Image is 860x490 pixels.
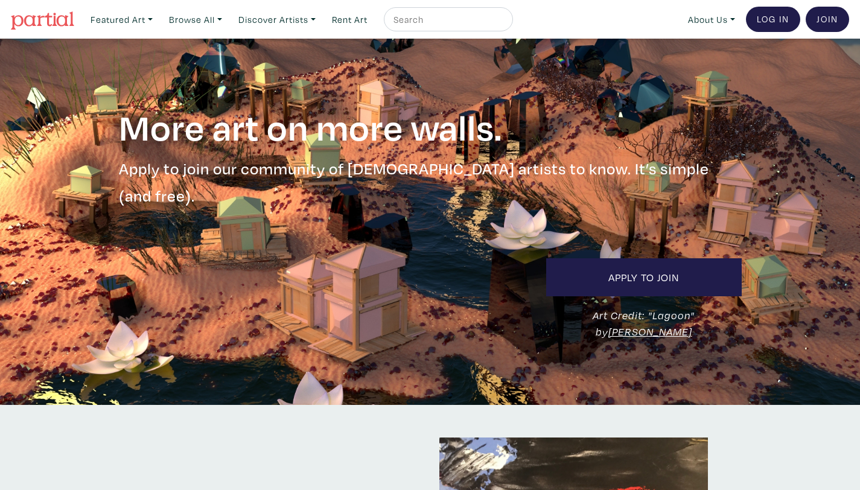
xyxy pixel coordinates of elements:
a: Featured Art [85,7,158,32]
a: About Us [683,7,741,32]
div: Art Credit: "Lagoon" by [537,307,751,340]
a: Discover Artists [233,7,321,32]
input: Search [392,12,502,27]
a: Rent Art [326,7,373,32]
div: Apply to join our community of [DEMOGRAPHIC_DATA] artists to know. It’s simple (and free). [110,155,751,209]
a: Apply to Join [546,258,742,296]
a: [PERSON_NAME] [608,325,692,339]
a: Log In [746,7,800,32]
h1: More art on more walls. [119,104,742,150]
a: Browse All [164,7,228,32]
a: Join [806,7,849,32]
